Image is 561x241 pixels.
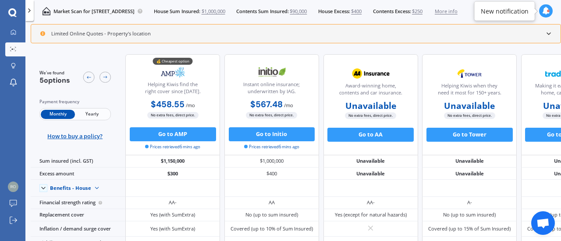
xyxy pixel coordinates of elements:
div: Sum insured (incl. GST) [31,155,125,168]
span: House Sum Insured: [154,8,200,15]
span: House Excess: [318,8,350,15]
span: $1,000,000 [202,8,225,15]
div: Unavailable [323,168,418,180]
span: More info [435,8,458,15]
div: Yes (with SumExtra) [150,211,195,218]
b: $567.48 [250,99,283,110]
div: No (up to sum insured) [245,211,298,218]
div: Replacement cover [31,209,125,221]
div: 💰 Cheapest option [153,58,193,65]
img: AA.webp [348,65,394,82]
b: Unavailable [444,102,495,109]
div: Open chat [531,211,555,235]
div: Covered (up to 15% of Sum Insured) [428,225,511,232]
span: No extra fees, direct price. [246,112,297,119]
span: Monthly [41,110,75,119]
img: Tower.webp [446,65,493,82]
div: Excess amount [31,168,125,180]
div: Unavailable [422,168,517,180]
div: $400 [224,168,319,180]
button: Go to AMP [130,127,216,141]
span: $250 [412,8,423,15]
div: Helping Kiwis when they need it most for 150+ years. [428,82,511,100]
div: Yes (except for natural hazards) [335,211,407,218]
div: Unavailable [422,155,517,168]
img: 4e1ccf4c685b26e9a1f7aa01e977c23d [8,182,18,192]
div: $1,150,000 [125,155,220,168]
b: $458.55 [151,99,185,110]
span: Yearly [75,110,109,119]
div: Helping Kiwis find the right cover since [DATE]. [131,81,214,98]
span: Prices retrieved 6 mins ago [145,144,200,150]
span: 5 options [39,76,70,85]
img: home-and-contents.b802091223b8502ef2dd.svg [42,7,50,15]
button: Go to Tower [426,128,513,142]
span: No extra fees, direct price. [147,112,199,119]
div: Limited Online Quotes - Property's location [40,30,151,37]
div: New notification [481,7,529,15]
span: Contents Excess: [373,8,411,15]
div: AA [269,199,275,206]
div: No (up to sum insured) [443,211,496,218]
p: Market Scan for [STREET_ADDRESS] [53,8,135,15]
div: Inflation / demand surge cover [31,221,125,237]
span: No extra fees, direct price. [444,112,495,119]
div: Covered (up to 10% of Sum Insured) [231,225,313,232]
span: No extra fees, direct price. [345,112,396,119]
div: AA- [367,199,375,206]
span: / mo [186,102,195,108]
button: Go to AA [327,128,414,142]
span: We've found [39,70,70,76]
span: Contents Sum Insured: [236,8,289,15]
div: Unavailable [323,155,418,168]
div: Benefits - House [50,185,91,191]
img: AMP.webp [150,63,196,81]
button: Go to Initio [229,127,315,141]
div: Award-winning home, contents and car insurance. [329,82,412,100]
span: How to buy a policy? [47,133,103,140]
img: Benefit content down [91,182,103,194]
div: AA- [169,199,177,206]
div: $1,000,000 [224,155,319,168]
div: Financial strength rating [31,197,125,209]
span: $90,000 [290,8,307,15]
div: Yes (with SumExtra) [150,225,195,232]
img: Initio.webp [249,63,295,81]
b: Unavailable [345,102,396,109]
span: / mo [284,102,293,108]
div: A- [467,199,472,206]
span: Prices retrieved 6 mins ago [244,144,299,150]
span: $400 [351,8,362,15]
div: Payment frequency [39,98,111,105]
div: Instant online insurance; underwritten by IAG. [231,81,313,98]
div: $300 [125,168,220,180]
